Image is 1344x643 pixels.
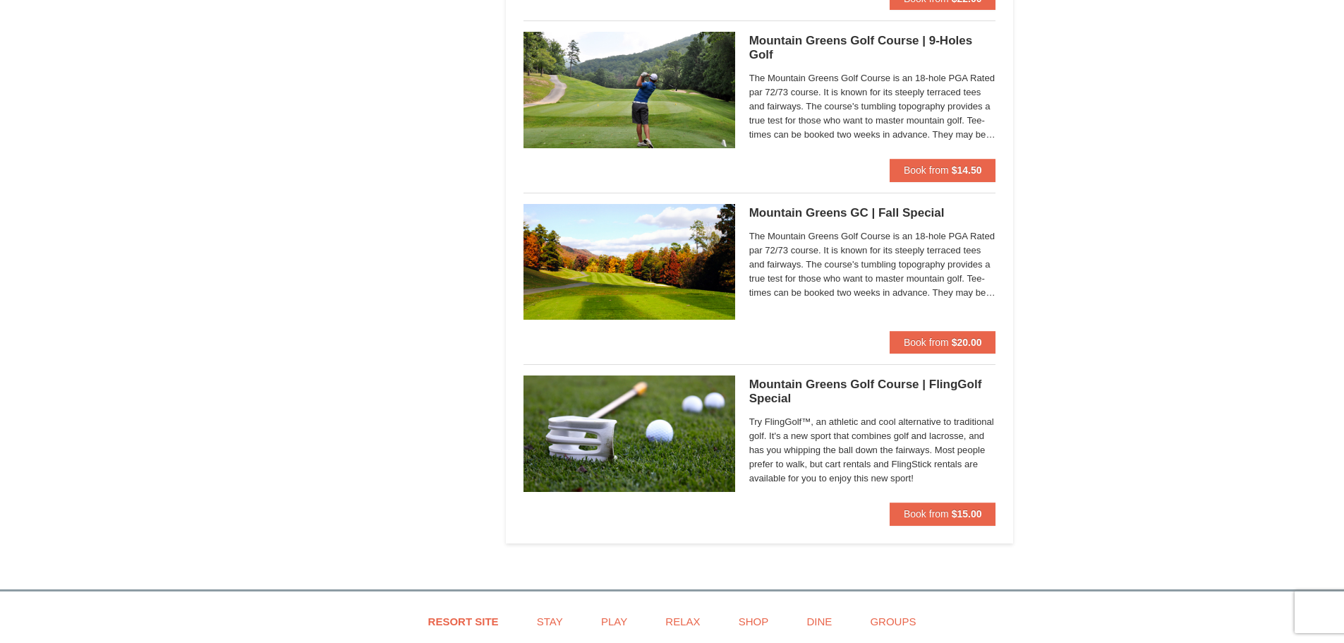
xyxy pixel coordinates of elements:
[523,375,735,491] img: 6619888-12-785018d3.jpg
[890,159,996,181] button: Book from $14.50
[519,606,581,637] a: Stay
[904,337,949,348] span: Book from
[721,606,787,637] a: Shop
[904,508,949,519] span: Book from
[749,206,996,220] h5: Mountain Greens GC | Fall Special
[749,415,996,486] span: Try FlingGolf™, an athletic and cool alternative to traditional golf. It's a new sport that combi...
[411,606,516,637] a: Resort Site
[648,606,718,637] a: Relax
[749,378,996,406] h5: Mountain Greens Golf Course | FlingGolf Special
[523,32,735,148] img: 6619888-35-9ba36b64.jpg
[583,606,645,637] a: Play
[952,337,982,348] strong: $20.00
[852,606,933,637] a: Groups
[523,204,735,320] img: 6619888-37-1f9f2b09.jpg
[904,164,949,176] span: Book from
[890,503,996,525] button: Book from $15.00
[890,331,996,354] button: Book from $20.00
[749,71,996,142] span: The Mountain Greens Golf Course is an 18-hole PGA Rated par 72/73 course. It is known for its ste...
[952,508,982,519] strong: $15.00
[749,34,996,62] h5: Mountain Greens Golf Course | 9-Holes Golf
[749,229,996,300] span: The Mountain Greens Golf Course is an 18-hole PGA Rated par 72/73 course. It is known for its ste...
[952,164,982,176] strong: $14.50
[789,606,849,637] a: Dine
